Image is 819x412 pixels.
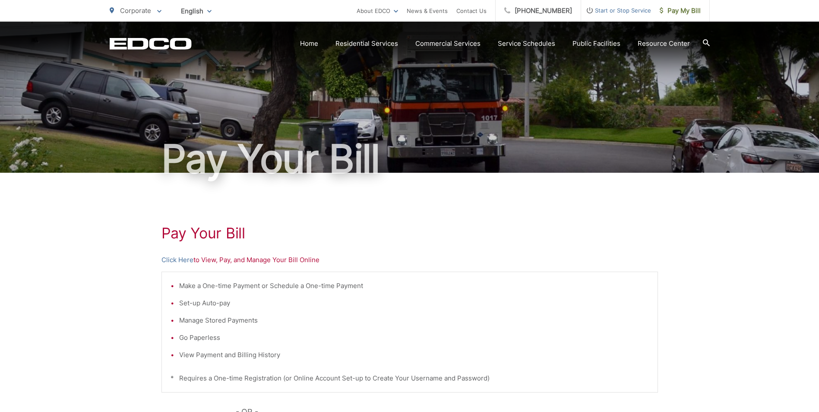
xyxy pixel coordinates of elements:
[572,38,620,49] a: Public Facilities
[179,281,649,291] li: Make a One-time Payment or Schedule a One-time Payment
[300,38,318,49] a: Home
[498,38,555,49] a: Service Schedules
[660,6,701,16] span: Pay My Bill
[120,6,151,15] span: Corporate
[638,38,690,49] a: Resource Center
[110,38,192,50] a: EDCD logo. Return to the homepage.
[174,3,218,19] span: English
[179,315,649,326] li: Manage Stored Payments
[161,255,193,265] a: Click Here
[179,350,649,360] li: View Payment and Billing History
[335,38,398,49] a: Residential Services
[161,255,658,265] p: to View, Pay, and Manage Your Bill Online
[357,6,398,16] a: About EDCO
[456,6,487,16] a: Contact Us
[110,137,710,181] h1: Pay Your Bill
[415,38,481,49] a: Commercial Services
[161,225,658,242] h1: Pay Your Bill
[407,6,448,16] a: News & Events
[171,373,649,383] p: * Requires a One-time Registration (or Online Account Set-up to Create Your Username and Password)
[179,333,649,343] li: Go Paperless
[179,298,649,308] li: Set-up Auto-pay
